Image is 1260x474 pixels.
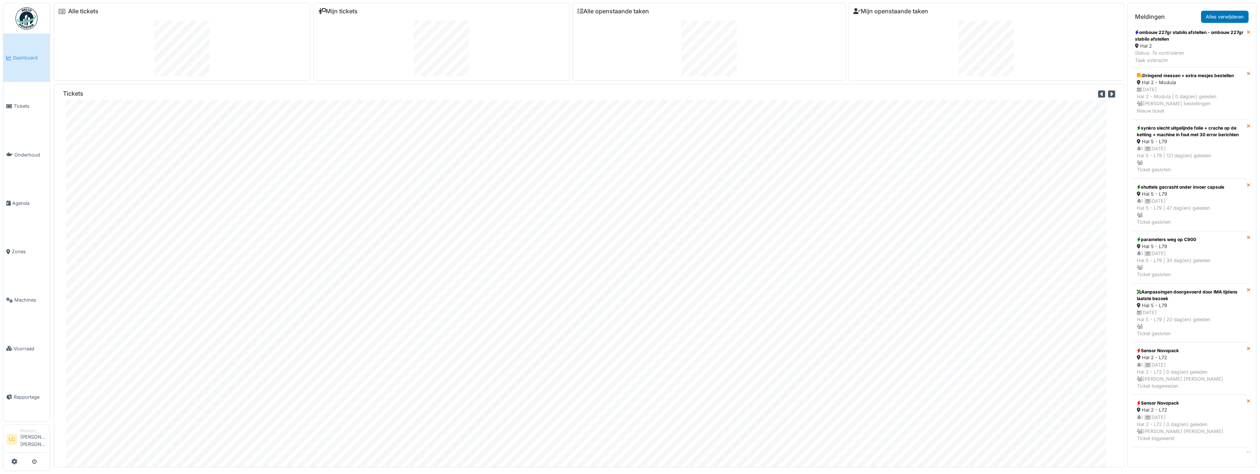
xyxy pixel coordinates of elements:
[14,296,47,303] span: Machines
[3,179,50,227] a: Agenda
[1137,347,1242,354] div: Sensor Novopack
[68,8,98,15] a: Alle tickets
[1132,26,1247,67] a: ombouw 227gr stabilo afstellen - ombouw 227gr stabilo afstellen Hal 2 Status: Te controlerenTaak ...
[14,151,47,158] span: Onderhoud
[1201,11,1249,23] a: Alles verwijderen
[1132,179,1247,231] a: shuttels gecrasht onder invoer capsule Hal 5 - L79 1 |[DATE]Hal 5 - L79 | 47 dag(en) geleden Tick...
[3,324,50,373] a: Voorraad
[1137,309,1242,337] div: [DATE] Hal 5 - L79 | 20 dag(en) geleden Ticket gesloten
[1137,197,1242,226] div: 1 | [DATE] Hal 5 - L79 | 47 dag(en) geleden Ticket gesloten
[1135,13,1165,20] h6: Meldingen
[14,103,47,110] span: Tickets
[3,373,50,421] a: Rapportage
[3,276,50,324] a: Machines
[1137,72,1242,79] div: Dringend messen + extra mesjes bestellen
[1135,49,1244,63] div: Status: Te controleren Taak volbracht
[63,90,83,97] h6: Tickets
[1137,236,1242,243] div: parameters weg op C900
[853,8,928,15] a: Mijn openstaande taken
[3,227,50,276] a: Zones
[1137,302,1242,309] div: Hal 5 - L79
[20,428,47,451] li: [PERSON_NAME] [PERSON_NAME]
[14,345,47,352] span: Voorraad
[1137,414,1242,442] div: 1 | [DATE] Hal 2 - L72 | 0 dag(en) geleden [PERSON_NAME] [PERSON_NAME] Ticket bijgewerkt
[1137,250,1242,278] div: 1 | [DATE] Hal 5 - L79 | 30 dag(en) geleden Ticket gesloten
[1137,354,1242,361] div: Hal 2 - L72
[1135,42,1244,49] div: Hal 2
[1137,406,1242,413] div: Hal 2 - L72
[1137,138,1242,145] div: Hal 5 - L79
[577,8,649,15] a: Alle openstaande taken
[1137,452,1242,459] div: A700 case filler extractor out of position
[13,54,47,61] span: Dashboard
[1132,67,1247,120] a: Dringend messen + extra mesjes bestellen Hal 2 - Modula [DATE]Hal 2 - Modula | 0 dag(en) geleden ...
[1137,125,1242,138] div: synkro slecht uitgelijnde folie + crache op de ketting + machine in fout met 30 error berichten
[3,82,50,130] a: Tickets
[1132,342,1247,395] a: Sensor Novopack Hal 2 - L72 1 |[DATE]Hal 2 - L72 | 0 dag(en) geleden [PERSON_NAME] [PERSON_NAME]T...
[1137,243,1242,250] div: Hal 5 - L79
[14,394,47,401] span: Rapportage
[6,434,17,445] li: LC
[12,248,47,255] span: Zones
[1137,400,1242,406] div: Sensor Novopack
[1137,86,1242,114] div: [DATE] Hal 2 - Modula | 0 dag(en) geleden [PERSON_NAME] bestellingen Nieuw ticket
[1137,79,1242,86] div: Hal 2 - Modula
[1137,289,1242,302] div: Aanpassingen doorgevoerd door IMA tijdens laatste bezoek
[318,8,358,15] a: Mijn tickets
[1132,395,1247,447] a: Sensor Novopack Hal 2 - L72 1 |[DATE]Hal 2 - L72 | 0 dag(en) geleden [PERSON_NAME] [PERSON_NAME]T...
[1137,361,1242,390] div: 1 | [DATE] Hal 2 - L72 | 0 dag(en) geleden [PERSON_NAME] [PERSON_NAME] Ticket toegewezen
[3,34,50,82] a: Dashboard
[1132,120,1247,179] a: synkro slecht uitgelijnde folie + crache op de ketting + machine in fout met 30 error berichten H...
[1137,145,1242,174] div: 1 | [DATE] Hal 5 - L79 | 121 dag(en) geleden Ticket gesloten
[1135,29,1244,42] div: ombouw 227gr stabilo afstellen - ombouw 227gr stabilo afstellen
[3,131,50,179] a: Onderhoud
[15,7,38,30] img: Badge_color-CXgf-gQk.svg
[1132,231,1247,284] a: parameters weg op C900 Hal 5 - L79 1 |[DATE]Hal 5 - L79 | 30 dag(en) geleden Ticket gesloten
[1137,190,1242,197] div: Hal 5 - L79
[20,428,47,433] div: Manager
[6,428,47,453] a: LC Manager[PERSON_NAME] [PERSON_NAME]
[1137,184,1242,190] div: shuttels gecrasht onder invoer capsule
[12,200,47,207] span: Agenda
[1132,284,1247,343] a: Aanpassingen doorgevoerd door IMA tijdens laatste bezoek Hal 5 - L79 [DATE]Hal 5 - L79 | 20 dag(e...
